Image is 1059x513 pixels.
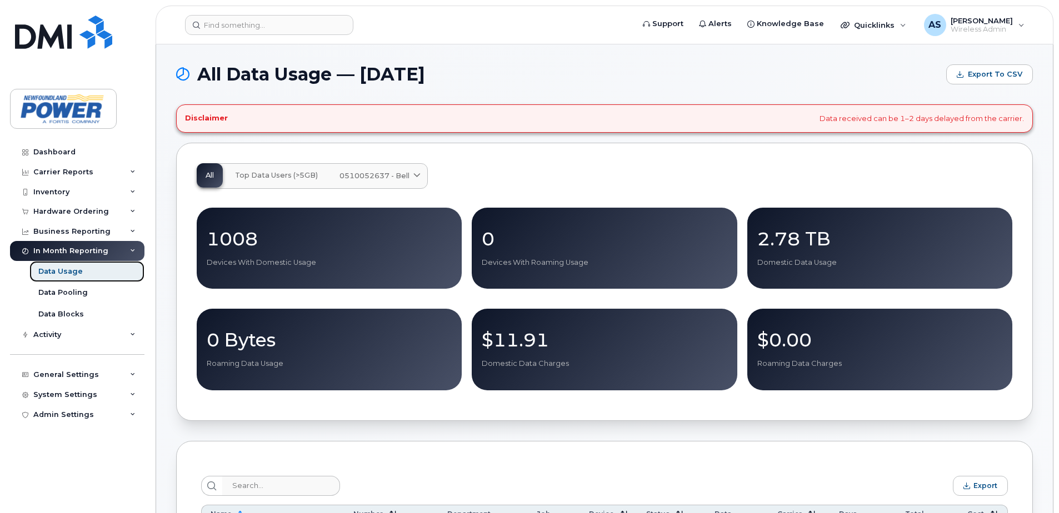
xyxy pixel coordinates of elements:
[235,171,318,180] span: Top Data Users (>5GB)
[946,64,1033,84] button: Export to CSV
[757,258,1002,268] p: Domestic Data Usage
[757,330,1002,350] p: $0.00
[482,359,727,369] p: Domestic Data Charges
[207,258,452,268] p: Devices With Domestic Usage
[973,481,997,490] span: Export
[207,359,452,369] p: Roaming Data Usage
[207,330,452,350] p: 0 Bytes
[757,359,1002,369] p: Roaming Data Charges
[176,104,1033,133] div: Data received can be 1–2 days delayed from the carrier.
[968,69,1022,79] span: Export to CSV
[953,476,1008,496] button: Export
[331,164,427,188] a: 0510052637 - Bell
[197,66,425,83] span: All Data Usage — [DATE]
[482,258,727,268] p: Devices With Roaming Usage
[207,229,452,249] p: 1008
[222,476,340,496] input: Search...
[757,229,1002,249] p: 2.78 TB
[185,114,228,123] h4: Disclaimer
[339,170,409,181] span: 0510052637 - Bell
[482,330,727,350] p: $11.91
[482,229,727,249] p: 0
